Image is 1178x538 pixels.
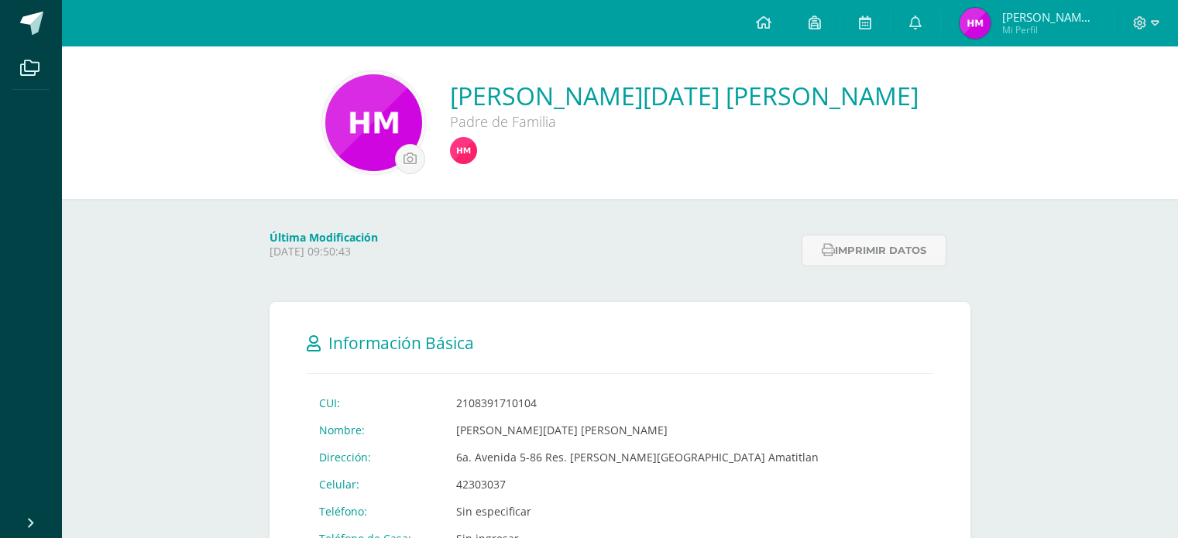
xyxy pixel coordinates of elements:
td: 42303037 [444,471,831,498]
span: Información Básica [328,332,474,354]
td: Sin especificar [444,498,831,525]
td: Teléfono: [307,498,444,525]
td: [PERSON_NAME][DATE] [PERSON_NAME] [444,416,831,444]
span: [PERSON_NAME][DATE] [1002,9,1095,25]
img: 196b0c1629f3990bd17c8e1ebf7667f9.png [960,8,991,39]
a: [PERSON_NAME][DATE] [PERSON_NAME] [450,79,919,112]
div: Padre de Familia [450,112,915,131]
p: [DATE] 09:50:43 [270,245,792,259]
img: 41b0f7a265a3d402932eb884fdada25d.png [325,74,422,171]
td: CUI: [307,389,444,416]
td: 2108391710104 [444,389,831,416]
td: Nombre: [307,416,444,444]
td: Celular: [307,471,444,498]
td: 6a. Avenida 5-86 Res. [PERSON_NAME][GEOGRAPHIC_DATA] Amatitlan [444,444,831,471]
h4: Última Modificación [270,230,792,245]
td: Dirección: [307,444,444,471]
img: 1a6bc422721c8831dfc3912d401bf2ec.png [450,137,477,164]
span: Mi Perfil [1002,23,1095,36]
button: Imprimir datos [802,235,946,266]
